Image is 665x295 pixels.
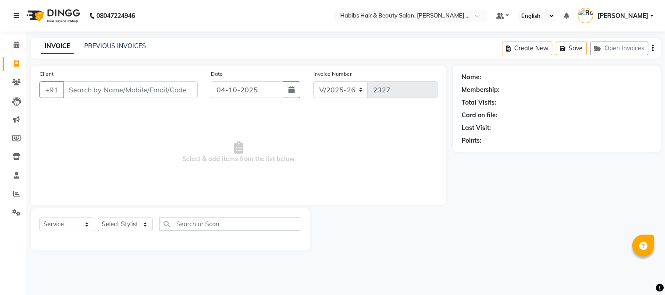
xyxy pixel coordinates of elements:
button: Save [556,42,587,55]
input: Search by Name/Mobile/Email/Code [63,81,198,98]
input: Search or Scan [159,217,301,231]
button: Create New [502,42,552,55]
a: INVOICE [41,39,74,54]
a: PREVIOUS INVOICES [84,42,146,50]
button: Open Invoices [590,42,648,55]
span: [PERSON_NAME] [597,11,648,21]
div: Total Visits: [462,98,496,107]
button: +91 [39,81,64,98]
div: Last Visit: [462,123,491,133]
img: Rasika [578,8,593,23]
iframe: chat widget [628,260,656,286]
label: Date [211,70,223,78]
div: Name: [462,73,481,82]
div: Card on file: [462,111,498,120]
div: Membership: [462,85,500,95]
label: Client [39,70,53,78]
span: Select & add items from the list below [39,109,437,196]
b: 08047224946 [96,4,135,28]
img: logo [22,4,82,28]
div: Points: [462,136,481,145]
label: Invoice Number [313,70,352,78]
